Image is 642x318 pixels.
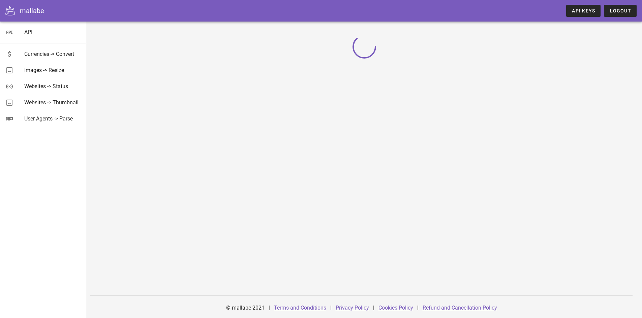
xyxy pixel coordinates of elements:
[24,83,81,90] div: Websites -> Status
[269,300,270,316] div: |
[24,67,81,73] div: Images -> Resize
[604,5,637,17] button: Logout
[24,51,81,57] div: Currencies -> Convert
[24,99,81,106] div: Websites -> Thumbnail
[566,5,601,17] a: API Keys
[330,300,332,316] div: |
[20,6,44,16] div: mallabe
[572,8,595,13] span: API Keys
[222,300,269,316] div: © mallabe 2021
[24,29,81,35] div: API
[24,115,81,122] div: User Agents -> Parse
[609,8,631,13] span: Logout
[423,305,497,311] a: Refund and Cancellation Policy
[373,300,374,316] div: |
[378,305,413,311] a: Cookies Policy
[417,300,419,316] div: |
[336,305,369,311] a: Privacy Policy
[274,305,326,311] a: Terms and Conditions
